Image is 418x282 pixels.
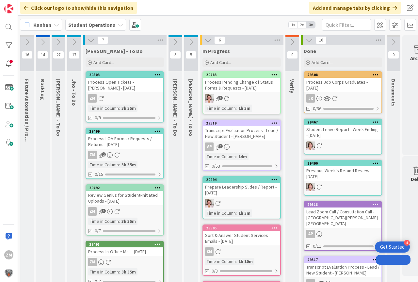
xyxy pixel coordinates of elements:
span: Kanban [33,21,51,29]
span: 6 [214,36,225,44]
div: Click our logo to show/hide this navigation [20,2,137,14]
div: 29505 [206,226,280,230]
div: 29519 [206,121,280,125]
div: 3h 35m [120,161,137,168]
span: Verify [289,79,296,93]
div: 29491Process In-Office Mail - [DATE] [86,241,163,256]
span: 5 [170,51,181,59]
div: 29517 [307,257,381,262]
div: 29518 [307,202,381,207]
div: EW [203,199,280,207]
div: Time in Column [88,161,119,168]
div: 29467 [307,120,381,124]
span: 0 [388,51,399,59]
span: 1 [102,209,106,213]
div: 29518Lead Zoom Call / Consultation Call - [GEOGRAPHIC_DATA][PERSON_NAME][GEOGRAPHIC_DATA] [304,202,381,228]
div: ZM [86,94,163,103]
div: AP [304,230,381,238]
div: 29494Prepare Leadership Slides / Report - [DATE] [203,177,280,197]
div: 29490Previous Week's Refund Review - [DATE] [304,160,381,181]
div: 3h 35m [120,105,137,112]
span: Add Card... [210,59,231,65]
div: Student Leave Report - Week Ending - [DATE] [304,125,381,140]
div: EW [304,141,381,150]
div: Process Pending Change of Status Forms & Requests - [DATE] [203,78,280,92]
div: JR [306,94,315,103]
div: 29490 [304,160,381,166]
div: Time in Column [88,218,119,225]
span: Jho - To Do [71,79,77,106]
div: Prepare Leadership Slides / Report - [DATE] [203,183,280,197]
span: 0/36 [313,105,321,112]
span: 16 [315,36,327,44]
div: ZM [88,207,97,216]
div: 29503 [89,73,163,77]
div: 29467 [304,119,381,125]
b: Student Operations [68,22,115,28]
div: Time in Column [88,268,119,275]
span: : [119,218,120,225]
span: 2 [102,152,106,157]
span: : [236,153,237,160]
span: BackLog [40,79,46,100]
div: EW [203,94,280,103]
span: In Progress [202,48,230,54]
div: 29499Process LOA Forms / Requests / Returns - [DATE] [86,128,163,149]
div: ZM [86,207,163,216]
div: 29518 [304,202,381,207]
span: Eric - To Do [172,79,179,136]
div: Transcript Evaluation Process - Lead / New Student - [PERSON_NAME] [304,263,381,277]
div: 29492Review Genius for Student-Initiated Uploads - [DATE] [86,185,163,205]
div: AP [203,142,280,151]
span: : [119,161,120,168]
div: ZM [205,247,214,256]
span: Zaida - To Do [86,48,143,54]
img: EW [205,199,214,207]
div: EW [304,183,381,191]
input: Quick Filter... [322,19,371,31]
div: 3h 35m [120,218,137,225]
span: 27 [53,51,64,59]
img: EW [205,94,214,103]
span: : [119,268,120,275]
div: Time in Column [205,258,236,265]
div: 29499 [89,129,163,134]
div: 29491 [89,242,163,247]
div: 29503Process Open Tickets - [PERSON_NAME] - [DATE] [86,72,163,92]
div: 29508 [307,73,381,77]
span: 0/15 [95,171,103,178]
div: 1h 3m [237,209,252,217]
div: AP [306,230,315,238]
div: 29505 [203,225,280,231]
span: Done [304,48,316,54]
div: Get Started [380,244,405,250]
div: ZM [88,258,97,266]
span: Documents [390,79,397,107]
span: 1x [289,22,297,28]
div: Process In-Office Mail - [DATE] [86,247,163,256]
span: Amanda - To Do [188,79,194,136]
span: 2x [297,22,306,28]
div: JR [304,94,381,103]
div: Open Get Started checklist, remaining modules: 4 [375,241,410,253]
span: : [236,105,237,112]
span: Add Card... [312,59,332,65]
div: ZM [86,151,163,159]
div: 29508 [304,72,381,78]
span: 1 [218,96,223,100]
img: EW [306,183,315,191]
div: Process Job Corps Graduates - [DATE] [304,78,381,92]
div: 29505Sort & Answer Student Services Emails - [DATE] [203,225,280,245]
span: 3x [306,22,315,28]
div: ZM [203,247,280,256]
div: Time in Column [205,153,236,160]
div: Time in Column [205,105,236,112]
span: : [119,105,120,112]
div: 29503 [86,72,163,78]
div: 29499 [86,128,163,134]
div: ZM [88,151,97,159]
div: ZM [4,250,13,259]
span: 14 [37,51,48,59]
div: 29491 [86,241,163,247]
div: Add and manage tabs by clicking [309,2,401,14]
